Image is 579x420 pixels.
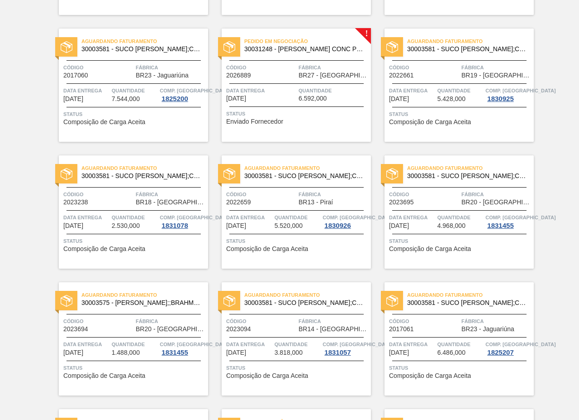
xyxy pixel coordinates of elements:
[389,246,471,252] span: Composição de Carga Aceita
[299,72,369,79] span: BR27 - Nova Minas
[45,155,208,269] a: statusAguardando Faturamento30003581 - SUCO [PERSON_NAME];CLARIFIC.C/SO2;PEPSI;Código2023238Fábri...
[389,72,414,79] span: 2022661
[226,317,296,326] span: Código
[407,164,534,173] span: Aguardando Faturamento
[389,372,471,379] span: Composição de Carga Aceita
[244,164,371,173] span: Aguardando Faturamento
[371,155,534,269] a: statusAguardando Faturamento30003581 - SUCO [PERSON_NAME];CLARIFIC.C/SO2;PEPSI;Código2023695Fábri...
[407,290,534,299] span: Aguardando Faturamento
[63,96,83,102] span: 15/09/2025
[386,41,398,53] img: status
[371,29,534,142] a: statusAguardando Faturamento30003581 - SUCO [PERSON_NAME];CLARIFIC.C/SO2;PEPSI;Código2022661Fábri...
[226,199,251,206] span: 2022659
[63,110,206,119] span: Status
[461,326,514,333] span: BR23 - Jaguariúna
[275,340,321,349] span: Quantidade
[81,37,208,46] span: Aguardando Faturamento
[244,37,371,46] span: Pedido em Negociação
[437,349,465,356] span: 6.486,000
[45,29,208,142] a: statusAguardando Faturamento30003581 - SUCO [PERSON_NAME];CLARIFIC.C/SO2;PEPSI;Código2017060Fábri...
[63,317,133,326] span: Código
[389,119,471,126] span: Composição de Carga Aceita
[81,46,201,53] span: 30003581 - SUCO CONCENT LIMAO;CLARIFIC.C/SO2;PEPSI;
[226,222,246,229] span: 19/09/2025
[63,246,145,252] span: Composição de Carga Aceita
[244,299,364,306] span: 30003581 - SUCO CONCENT LIMAO;CLARIFIC.C/SO2;PEPSI;
[61,168,72,180] img: status
[386,168,398,180] img: status
[485,95,515,102] div: 1830925
[437,222,465,229] span: 4.968,000
[437,96,465,102] span: 5.428,000
[226,63,296,72] span: Código
[136,63,206,72] span: Fábrica
[323,222,352,229] div: 1830926
[160,86,206,102] a: Comp. [GEOGRAPHIC_DATA]1825200
[323,340,369,356] a: Comp. [GEOGRAPHIC_DATA]1831057
[226,118,283,125] span: Enviado Fornecedor
[63,199,88,206] span: 2023238
[461,190,532,199] span: Fábrica
[226,326,251,333] span: 2023094
[226,340,272,349] span: Data entrega
[244,46,364,53] span: 30031248 - SUCO LARANJA CONC PRESV 63 5 KG
[461,199,532,206] span: BR20 - Sapucaia
[226,190,296,199] span: Código
[437,213,484,222] span: Quantidade
[389,326,414,333] span: 2017061
[81,164,208,173] span: Aguardando Faturamento
[226,86,296,95] span: Data entrega
[437,86,484,95] span: Quantidade
[136,72,189,79] span: BR23 - Jaguariúna
[226,237,369,246] span: Status
[389,110,532,119] span: Status
[160,213,230,222] span: Comp. Carga
[389,349,409,356] span: 20/09/2025
[63,86,109,95] span: Data entrega
[81,173,201,179] span: 30003581 - SUCO CONCENT LIMAO;CLARIFIC.C/SO2;PEPSI;
[323,213,369,229] a: Comp. [GEOGRAPHIC_DATA]1830926
[299,63,369,72] span: Fábrica
[63,63,133,72] span: Código
[244,173,364,179] span: 30003581 - SUCO CONCENT LIMAO;CLARIFIC.C/SO2;PEPSI;
[275,349,303,356] span: 3.818,000
[136,326,206,333] span: BR20 - Sapucaia
[485,86,555,95] span: Comp. Carga
[299,190,369,199] span: Fábrica
[63,349,83,356] span: 19/09/2025
[226,246,308,252] span: Composição de Carga Aceita
[389,190,459,199] span: Código
[45,282,208,396] a: statusAguardando Faturamento30003575 - [PERSON_NAME];;BRAHMA;BOMBONA 62KG;Código2023694FábricaBR2...
[208,282,371,396] a: statusAguardando Faturamento30003581 - SUCO [PERSON_NAME];CLARIFIC.C/SO2;PEPSI;Código2023094Fábri...
[485,222,515,229] div: 1831455
[389,213,435,222] span: Data entrega
[485,213,532,229] a: Comp. [GEOGRAPHIC_DATA]1831455
[160,340,230,349] span: Comp. Carga
[226,72,251,79] span: 2026889
[244,290,371,299] span: Aguardando Faturamento
[136,199,206,206] span: BR18 - Pernambuco
[389,340,435,349] span: Data entrega
[223,41,235,53] img: status
[485,349,515,356] div: 1825207
[461,72,532,79] span: BR19 - Nova Rio
[323,349,352,356] div: 1831057
[226,213,272,222] span: Data entrega
[485,86,532,102] a: Comp. [GEOGRAPHIC_DATA]1830925
[323,340,393,349] span: Comp. Carga
[226,349,246,356] span: 19/09/2025
[386,295,398,307] img: status
[223,295,235,307] img: status
[61,295,72,307] img: status
[160,222,190,229] div: 1831078
[299,86,369,95] span: Quantidade
[63,222,83,229] span: 19/09/2025
[208,155,371,269] a: statusAguardando Faturamento30003581 - SUCO [PERSON_NAME];CLARIFIC.C/SO2;PEPSI;Código2022659Fábri...
[389,199,414,206] span: 2023695
[407,37,534,46] span: Aguardando Faturamento
[81,299,201,306] span: 30003575 - SUCO CONCENT LIMAO;;BRAHMA;BOMBONA 62KG;
[275,213,321,222] span: Quantidade
[226,363,369,372] span: Status
[299,199,333,206] span: BR13 - Piraí
[461,63,532,72] span: Fábrica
